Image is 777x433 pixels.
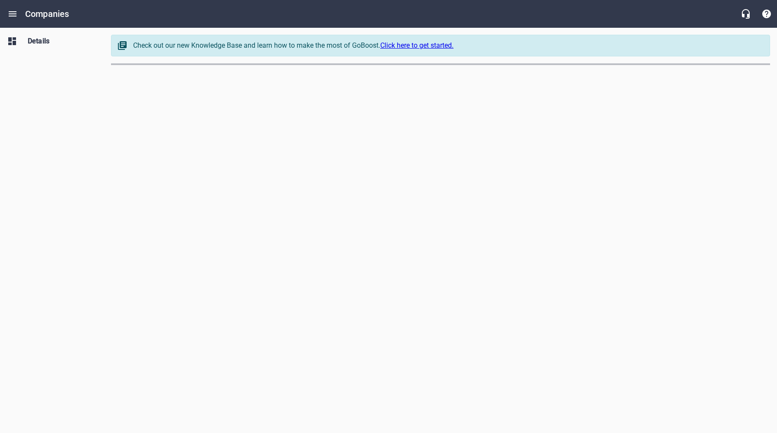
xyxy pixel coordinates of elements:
[735,3,756,24] button: Live Chat
[133,40,761,51] div: Check out our new Knowledge Base and learn how to make the most of GoBoost.
[2,3,23,24] button: Open drawer
[756,3,777,24] button: Support Portal
[25,7,69,21] h6: Companies
[28,36,94,46] span: Details
[380,41,454,49] a: Click here to get started.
